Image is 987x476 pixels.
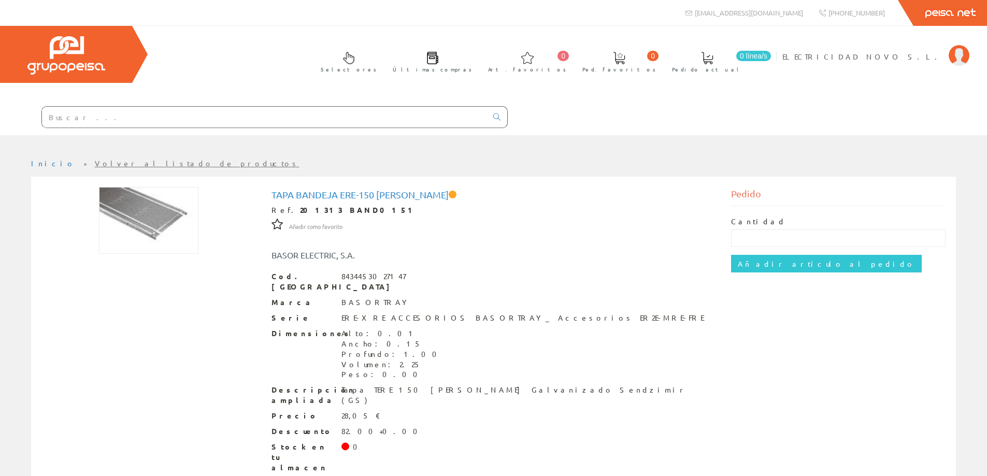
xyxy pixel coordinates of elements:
div: Volumen: 2.25 [341,359,443,370]
span: [PHONE_NUMBER] [828,8,885,17]
div: Ref. [271,205,716,215]
strong: 201313 BAND0151 [300,205,417,214]
a: ELECTRICIDAD NOVO S.L. [782,43,969,53]
a: Selectores [310,43,382,79]
span: Marca [271,297,334,308]
h1: Tapa Bandeja Ere-150 [PERSON_NAME] [271,190,716,200]
span: 0 línea/s [736,51,771,61]
span: Descripción ampliada [271,385,334,406]
label: Cantidad [731,217,786,227]
span: Art. favoritos [488,64,566,75]
div: ERE-XRE ACCESORIOS BASORTRAY_ Accesorios ER2E-MRE-FRE [341,313,704,323]
div: 28,05 € [341,411,381,421]
img: Grupo Peisa [27,36,105,75]
a: Últimas compras [382,43,477,79]
div: BASOR ELECTRIC, S.A. [264,249,532,261]
span: Serie [271,313,334,323]
span: [EMAIL_ADDRESS][DOMAIN_NAME] [695,8,803,17]
div: Tapa TERE 150 [PERSON_NAME] Galvanizado Sendzimir (GS) [341,385,716,406]
div: Peso: 0.00 [341,369,443,380]
div: 8434453027147 [341,271,406,282]
span: Añadir como favorito [289,223,342,231]
span: Descuento [271,426,334,437]
span: Pedido actual [672,64,742,75]
a: Añadir como favorito [289,221,342,230]
a: Inicio [31,158,75,168]
div: Ancho: 0.15 [341,339,443,349]
span: Cod. [GEOGRAPHIC_DATA] [271,271,334,292]
div: Pedido [731,187,946,206]
div: Profundo: 1.00 [341,349,443,359]
span: 0 [557,51,569,61]
input: Buscar ... [42,107,487,127]
span: Stock en tu almacen [271,442,334,473]
span: ELECTRICIDAD NOVO S.L. [782,51,943,62]
span: Ped. favoritos [582,64,656,75]
div: BASORTRAY [341,297,411,308]
span: Precio [271,411,334,421]
div: 82.00+0.00 [341,426,424,437]
div: Alto: 0.01 [341,328,443,339]
span: Dimensiones [271,328,334,339]
a: Volver al listado de productos [95,158,299,168]
span: Selectores [321,64,377,75]
span: 0 [647,51,659,61]
input: Añadir artículo al pedido [731,255,922,272]
span: Últimas compras [393,64,472,75]
div: 0 [353,442,364,452]
img: Foto artículo Tapa Bandeja Ere-150 Gs Basor (192x128.50393700787) [99,187,198,254]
